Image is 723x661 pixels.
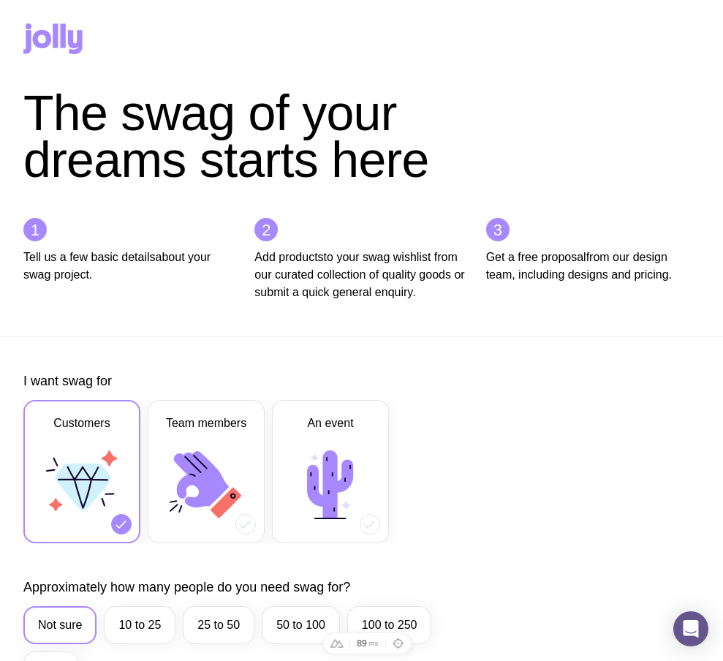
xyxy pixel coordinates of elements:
p: to your swag wishlist from our curated collection of quality goods or submit a quick general enqu... [254,249,468,301]
span: Customers [53,415,110,432]
label: 50 to 100 [262,606,340,644]
p: about your swag project. [23,249,237,284]
label: 10 to 25 [104,606,175,644]
strong: Add products [254,251,323,263]
div: Open Intercom Messenger [673,611,708,646]
label: Approximately how many people do you need swag for? [23,578,350,596]
label: Not sure [23,606,96,644]
span: Team members [166,415,246,432]
label: I want swag for [23,372,112,390]
label: 100 to 250 [347,606,432,644]
span: An event [307,415,353,432]
label: 25 to 50 [183,606,254,644]
strong: Get a free proposal [486,251,586,263]
p: from our design team, including designs and pricing. [486,249,700,284]
strong: Tell us a few basic details [23,251,156,263]
span: The swag of your dreams starts here [23,85,429,187]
